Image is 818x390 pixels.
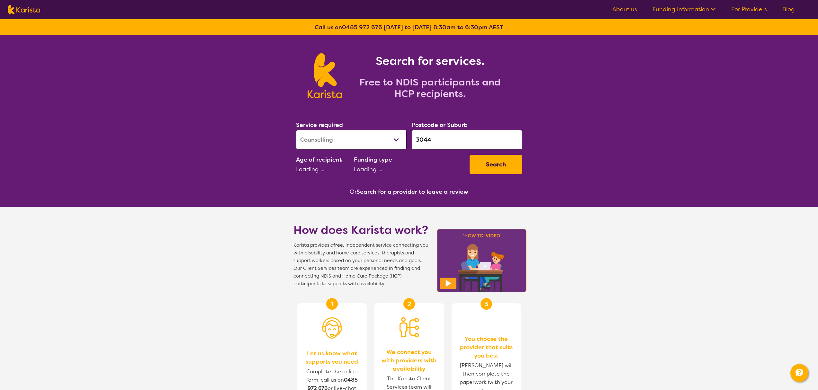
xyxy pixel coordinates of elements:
img: Karista logo [308,53,342,98]
div: Loading ... [354,164,464,174]
div: Loading ... [296,164,349,174]
span: You choose the provider that suits you best [458,347,515,372]
b: Call us on [DATE] to [DATE] 8:30am to 6:30pm AEST [315,23,503,31]
button: Search for a provider to leave a review [356,187,468,197]
h1: Search for services. [350,53,510,69]
h1: How does Karista work? [293,222,428,238]
button: Search [470,155,522,174]
a: About us [612,5,637,13]
label: Service required [296,121,343,129]
h2: Free to NDIS participants and HCP recipients. [350,76,510,100]
img: Star icon [477,317,496,336]
span: We connect you with providers with availability [381,348,437,373]
div: 1 [326,298,338,310]
span: Karista provides a , independent service connecting you with disability and home care services, t... [293,242,428,288]
b: free [333,242,343,248]
input: Type [412,130,522,150]
img: Karista logo [8,5,40,14]
div: 2 [403,298,415,310]
label: Funding type [354,156,392,164]
span: Or [350,187,356,197]
div: 3 [481,298,492,310]
button: Channel Menu [790,364,808,382]
a: For Providers [731,5,767,13]
a: Blog [782,5,795,13]
label: Age of recipient [296,156,342,164]
img: Karista video [435,227,529,294]
span: Let us know what supports you need [304,349,360,366]
a: Funding Information [652,5,716,13]
a: 0485 972 676 [342,23,382,31]
img: Person being matched to services icon [400,317,419,337]
img: Person with headset icon [322,317,342,339]
label: Postcode or Suburb [412,121,468,129]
